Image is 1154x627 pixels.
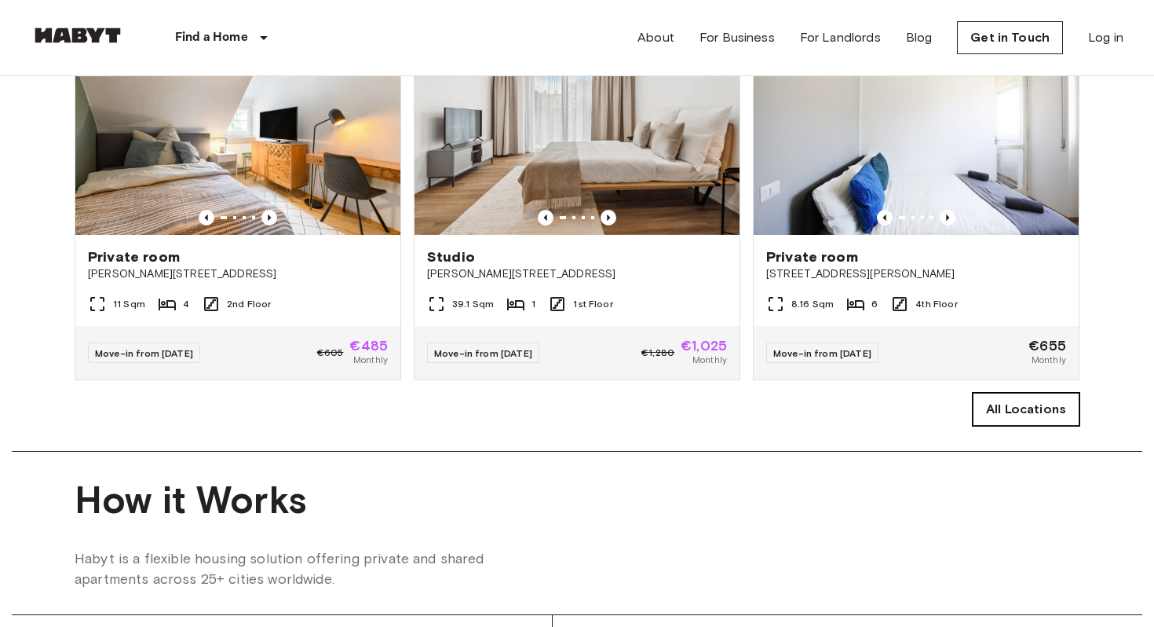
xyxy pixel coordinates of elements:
button: Previous image [199,210,214,225]
span: [PERSON_NAME][STREET_ADDRESS] [88,266,388,282]
span: €1,280 [641,346,674,360]
span: How it Works [75,477,1079,523]
button: Previous image [538,210,553,225]
img: Habyt [31,27,125,43]
a: Blog [906,28,933,47]
span: €485 [349,339,388,353]
a: About [637,28,674,47]
a: Marketing picture of unit DE-09-001-002-02HFPrevious imagePrevious image[GEOGRAPHIC_DATA]Private ... [75,17,401,380]
span: Private room [766,247,858,266]
button: Previous image [601,210,616,225]
span: Studio [427,247,475,266]
span: €1,025 [681,339,727,353]
span: 8.16 Sqm [791,297,834,311]
span: 39.1 Sqm [452,297,494,311]
button: Previous image [261,210,277,225]
a: All Locations [973,393,1079,426]
span: [PERSON_NAME][STREET_ADDRESS] [427,266,727,282]
a: Marketing picture of unit IT-14-111-001-006Previous imagePrevious image[GEOGRAPHIC_DATA]Private r... [753,17,1079,380]
span: 1st Floor [573,297,612,311]
span: €655 [1028,339,1066,353]
a: Marketing picture of unit DE-01-492-101-001Previous imagePrevious image[GEOGRAPHIC_DATA]Studio[PE... [414,17,740,380]
span: Move-in from [DATE] [773,347,871,359]
span: Monthly [1032,353,1066,367]
span: Move-in from [DATE] [95,347,193,359]
span: Monthly [353,353,388,367]
span: Private room [88,247,180,266]
img: Marketing picture of unit IT-14-111-001-006 [754,18,1079,235]
button: Previous image [877,210,893,225]
button: Previous image [940,210,955,225]
span: [STREET_ADDRESS][PERSON_NAME] [766,266,1066,282]
span: €605 [317,346,344,360]
span: 2nd Floor [227,297,271,311]
a: For Landlords [800,28,881,47]
a: Get in Touch [957,21,1063,54]
span: Monthly [692,353,727,367]
span: Move-in from [DATE] [434,347,532,359]
img: Marketing picture of unit DE-01-492-101-001 [414,18,740,235]
a: For Business [699,28,775,47]
span: 11 Sqm [113,297,145,311]
img: Marketing picture of unit DE-09-001-002-02HF [75,18,400,235]
span: 4 [183,297,189,311]
span: 1 [531,297,535,311]
p: Find a Home [175,28,248,47]
a: Log in [1088,28,1123,47]
span: Habyt is a flexible housing solution offering private and shared apartments across 25+ cities wor... [75,548,546,589]
span: 4th Floor [915,297,957,311]
span: 6 [871,297,878,311]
